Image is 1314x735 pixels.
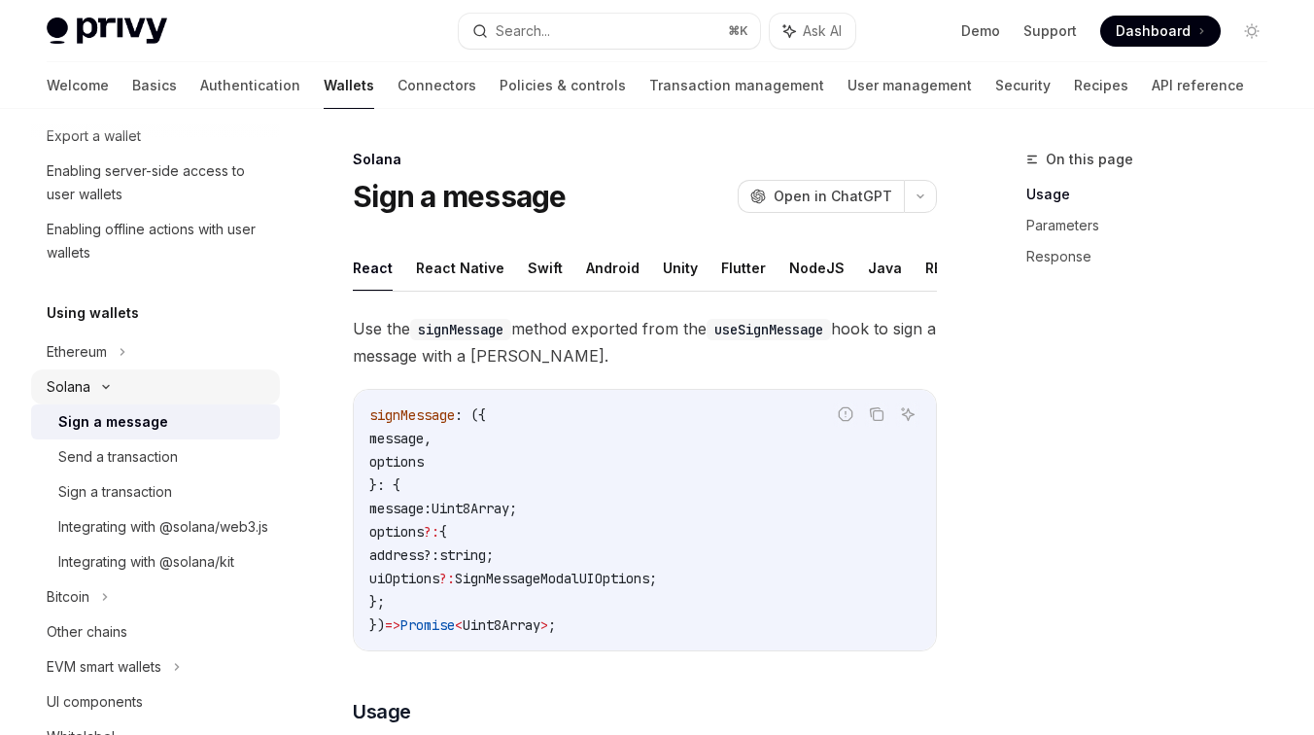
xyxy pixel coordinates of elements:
[864,402,889,427] button: Copy the contents from the code block
[47,159,268,206] div: Enabling server-side access to user wallets
[47,340,107,364] div: Ethereum
[774,187,892,206] span: Open in ChatGPT
[31,614,280,649] a: Other chains
[424,430,432,447] span: ,
[47,620,127,644] div: Other chains
[1074,62,1128,109] a: Recipes
[586,245,640,291] button: Android
[369,570,439,587] span: uiOptions
[925,245,986,291] button: REST API
[649,62,824,109] a: Transaction management
[47,301,139,325] h5: Using wallets
[31,474,280,509] a: Sign a transaction
[455,406,486,424] span: : ({
[500,62,626,109] a: Policies & controls
[369,406,455,424] span: signMessage
[353,698,411,725] span: Usage
[1152,62,1244,109] a: API reference
[31,154,280,212] a: Enabling server-side access to user wallets
[353,245,393,291] button: React
[369,616,385,634] span: })
[416,245,504,291] button: React Native
[439,570,455,587] span: ?:
[369,453,424,471] span: options
[663,245,698,291] button: Unity
[31,439,280,474] a: Send a transaction
[424,523,439,541] span: ?:
[995,62,1051,109] a: Security
[738,180,904,213] button: Open in ChatGPT
[432,546,439,564] span: :
[548,616,556,634] span: ;
[1026,179,1283,210] a: Usage
[540,616,548,634] span: >
[58,410,168,434] div: Sign a message
[398,62,476,109] a: Connectors
[1236,16,1267,47] button: Toggle dark mode
[47,690,143,714] div: UI components
[439,523,447,541] span: {
[47,17,167,45] img: light logo
[1026,210,1283,241] a: Parameters
[803,21,842,41] span: Ask AI
[770,14,855,49] button: Ask AI
[324,62,374,109] a: Wallets
[707,319,831,340] code: useSignMessage
[528,245,563,291] button: Swift
[58,550,234,574] div: Integrating with @solana/kit
[31,544,280,579] a: Integrating with @solana/kit
[439,546,486,564] span: string
[459,14,760,49] button: Search...⌘K
[833,402,858,427] button: Report incorrect code
[789,245,845,291] button: NodeJS
[847,62,972,109] a: User management
[1026,241,1283,272] a: Response
[728,23,748,39] span: ⌘ K
[31,404,280,439] a: Sign a message
[496,19,550,43] div: Search...
[721,245,766,291] button: Flutter
[31,212,280,270] a: Enabling offline actions with user wallets
[1046,148,1133,171] span: On this page
[432,500,509,517] span: Uint8Array
[369,593,385,611] span: };
[400,616,455,634] span: Promise
[47,218,268,264] div: Enabling offline actions with user wallets
[47,585,89,609] div: Bitcoin
[868,245,902,291] button: Java
[47,655,161,679] div: EVM smart wallets
[455,570,649,587] span: SignMessageModalUIOptions
[895,402,920,427] button: Ask AI
[463,616,540,634] span: Uint8Array
[353,179,567,214] h1: Sign a message
[47,375,90,399] div: Solana
[1100,16,1221,47] a: Dashboard
[58,515,268,539] div: Integrating with @solana/web3.js
[31,509,280,544] a: Integrating with @solana/web3.js
[649,570,657,587] span: ;
[58,480,172,504] div: Sign a transaction
[509,500,517,517] span: ;
[369,476,400,494] span: }: {
[1116,21,1191,41] span: Dashboard
[369,430,424,447] span: message
[200,62,300,109] a: Authentication
[369,546,432,564] span: address?
[961,21,1000,41] a: Demo
[58,445,178,469] div: Send a transaction
[410,319,511,340] code: signMessage
[353,315,937,369] span: Use the method exported from the hook to sign a message with a [PERSON_NAME].
[385,616,400,634] span: =>
[353,150,937,169] div: Solana
[1023,21,1077,41] a: Support
[486,546,494,564] span: ;
[369,500,432,517] span: message:
[455,616,463,634] span: <
[47,62,109,109] a: Welcome
[31,684,280,719] a: UI components
[132,62,177,109] a: Basics
[369,523,424,541] span: options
